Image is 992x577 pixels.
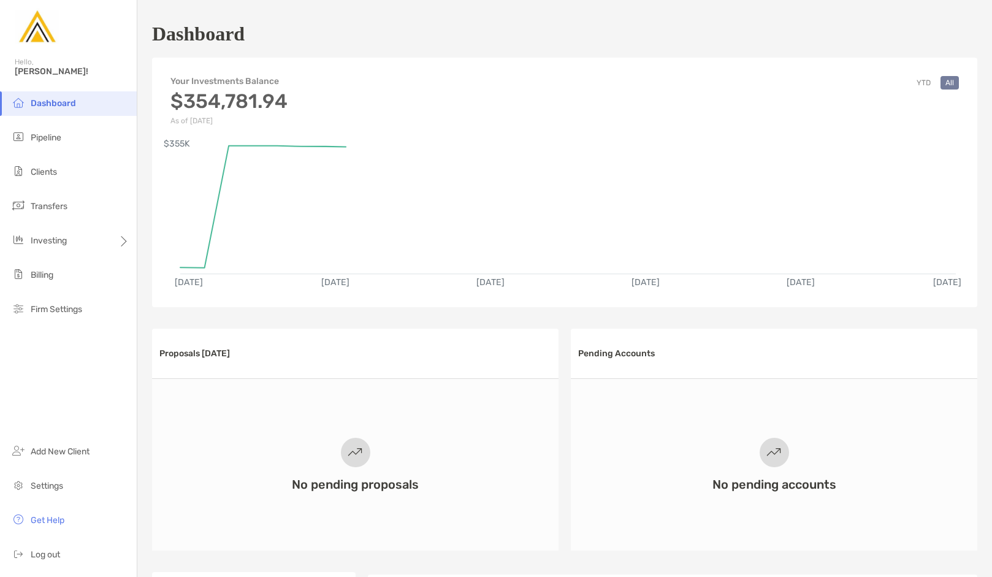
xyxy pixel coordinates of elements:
span: Billing [31,270,53,280]
text: [DATE] [933,277,961,288]
button: All [940,76,959,90]
span: Clients [31,167,57,177]
img: transfers icon [11,198,26,213]
text: [DATE] [175,277,203,288]
span: Investing [31,235,67,246]
span: Transfers [31,201,67,212]
text: [DATE] [631,277,660,288]
text: [DATE] [476,277,505,288]
span: Firm Settings [31,304,82,315]
span: Settings [31,481,63,491]
button: YTD [912,76,936,90]
span: Get Help [31,515,64,525]
h4: Your Investments Balance [170,76,288,86]
span: Pipeline [31,132,61,143]
img: pipeline icon [11,129,26,144]
img: dashboard icon [11,95,26,110]
span: Log out [31,549,60,560]
img: investing icon [11,232,26,247]
p: As of [DATE] [170,117,288,125]
img: add_new_client icon [11,443,26,458]
img: clients icon [11,164,26,178]
img: logout icon [11,546,26,561]
img: settings icon [11,478,26,492]
span: Dashboard [31,98,76,109]
h3: $354,781.94 [170,90,288,113]
span: Add New Client [31,446,90,457]
h3: Pending Accounts [578,348,655,359]
h3: No pending accounts [712,477,836,492]
img: Zoe Logo [15,5,59,49]
text: [DATE] [787,277,815,288]
text: [DATE] [321,277,349,288]
h3: Proposals [DATE] [159,348,230,359]
img: get-help icon [11,512,26,527]
img: firm-settings icon [11,301,26,316]
img: billing icon [11,267,26,281]
text: $355K [164,139,190,149]
span: [PERSON_NAME]! [15,66,129,77]
h3: No pending proposals [292,477,419,492]
h1: Dashboard [152,23,245,45]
